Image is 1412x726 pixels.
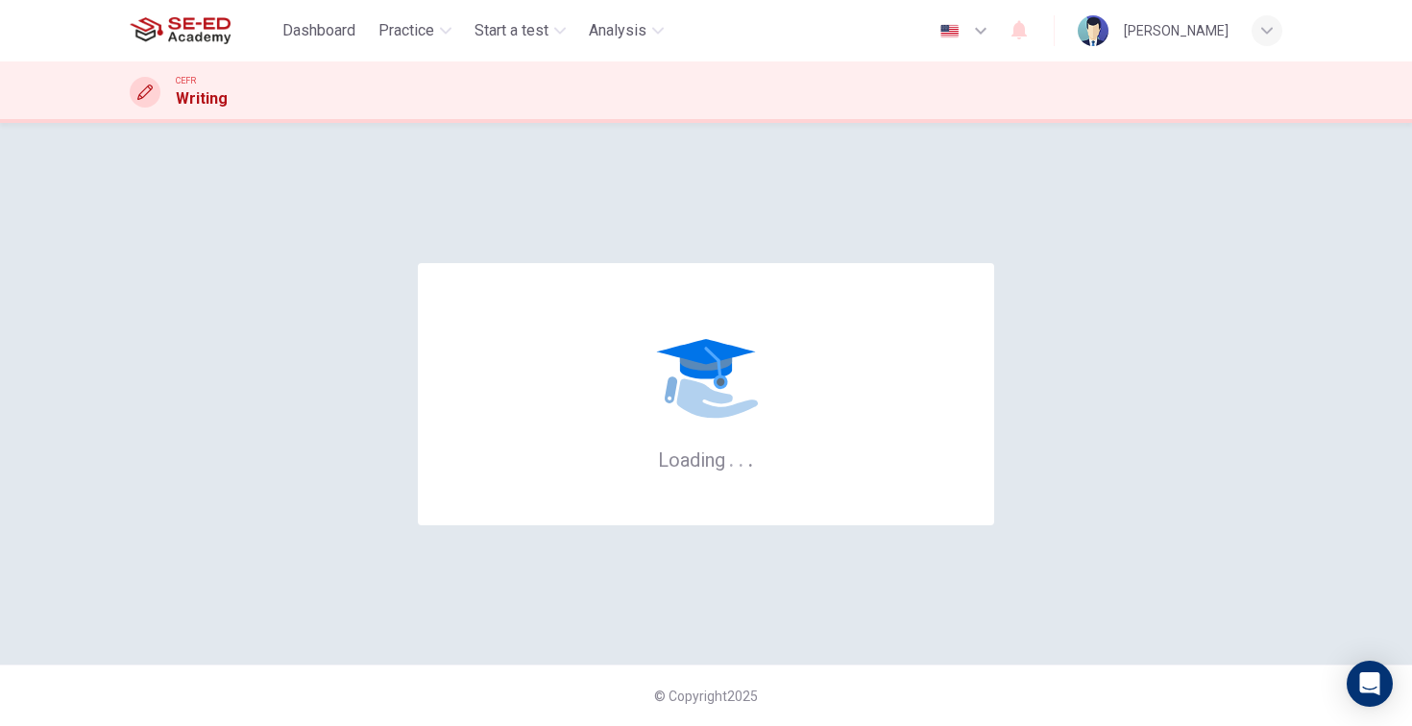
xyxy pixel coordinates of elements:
[589,19,646,42] span: Analysis
[275,13,363,48] button: Dashboard
[130,12,231,50] img: SE-ED Academy logo
[728,442,735,473] h6: .
[937,24,962,38] img: en
[738,442,744,473] h6: .
[130,12,275,50] a: SE-ED Academy logo
[467,13,573,48] button: Start a test
[658,447,754,472] h6: Loading
[581,13,671,48] button: Analysis
[747,442,754,473] h6: .
[282,19,355,42] span: Dashboard
[1078,15,1108,46] img: Profile picture
[176,87,228,110] h1: Writing
[1124,19,1229,42] div: [PERSON_NAME]
[475,19,548,42] span: Start a test
[371,13,459,48] button: Practice
[654,689,758,704] span: © Copyright 2025
[1347,661,1393,707] div: Open Intercom Messenger
[176,74,196,87] span: CEFR
[378,19,434,42] span: Practice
